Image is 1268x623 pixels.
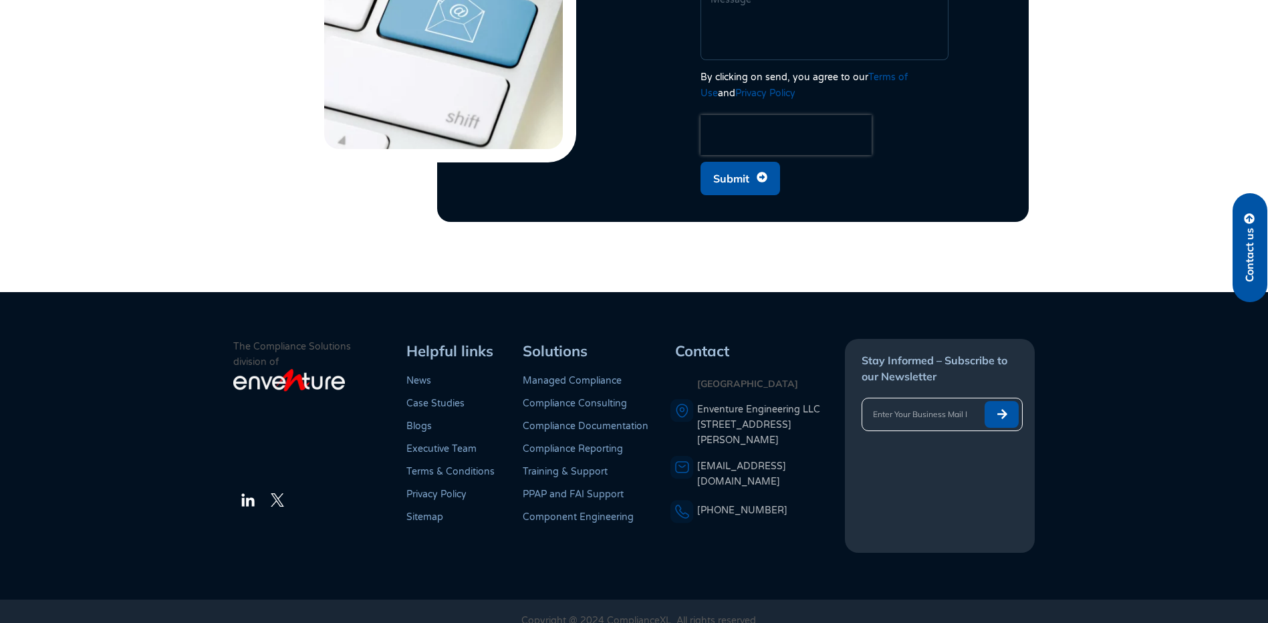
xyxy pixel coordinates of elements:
span: Submit [713,166,749,191]
a: Enventure Engineering LLC[STREET_ADDRESS][PERSON_NAME] [697,402,843,449]
a: [PHONE_NUMBER] [697,505,787,516]
a: News [406,375,431,386]
img: A phone icon representing a telephone number [670,500,694,523]
a: Executive Team [406,443,477,455]
img: The LinkedIn Logo [240,492,256,508]
a: Compliance Reporting [523,443,623,455]
a: Managed Compliance [523,375,622,386]
button: Submit [701,162,780,195]
a: Terms & Conditions [406,466,495,477]
a: Component Engineering [523,511,634,523]
a: Blogs [406,420,432,432]
span: Contact [675,342,729,360]
img: A pin icon representing a location [670,399,694,422]
a: Privacy Policy [406,489,467,500]
a: Compliance Documentation [523,420,648,432]
p: The Compliance Solutions division of [233,339,402,370]
img: enventure-light-logo_s [233,368,345,393]
a: Contact us [1233,193,1267,302]
div: By clicking on send, you agree to our and [701,70,948,102]
a: Training & Support [523,466,608,477]
a: Sitemap [406,511,443,523]
span: Helpful links [406,342,493,360]
span: Stay Informed – Subscribe to our Newsletter [862,354,1007,383]
img: The Twitter Logo [271,493,284,507]
a: Case Studies [406,398,465,409]
span: Contact us [1244,228,1256,282]
a: PPAP and FAI Support [523,489,624,500]
a: Compliance Consulting [523,398,627,409]
span: Solutions [523,342,588,360]
input: Enter Your Business Mail ID [862,401,978,428]
img: An envelope representing an email [670,456,694,479]
strong: [GEOGRAPHIC_DATA] [697,378,798,390]
a: Privacy Policy [735,88,795,99]
a: [EMAIL_ADDRESS][DOMAIN_NAME] [697,461,786,487]
iframe: reCAPTCHA [701,115,872,155]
